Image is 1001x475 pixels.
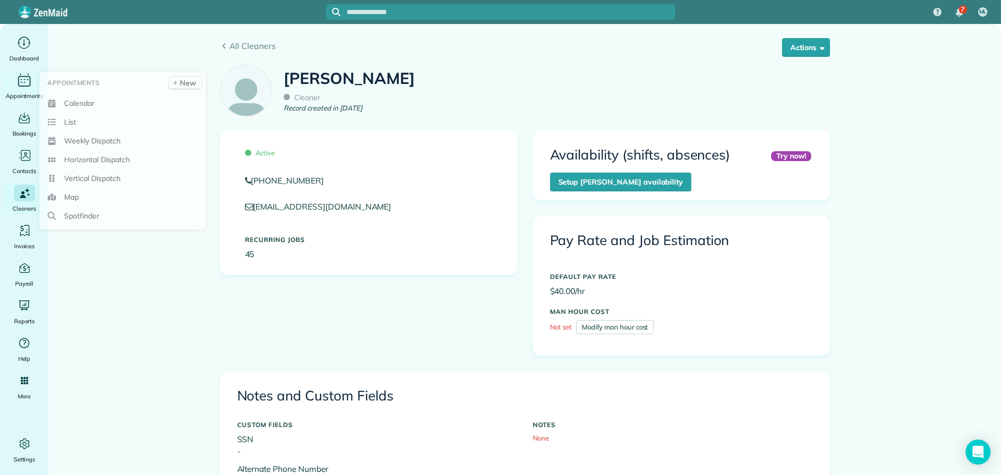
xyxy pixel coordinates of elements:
span: Spotfinder [64,211,99,221]
span: Payroll [15,278,34,289]
span: More [18,391,31,401]
span: Cleaner [284,93,320,102]
h1: [PERSON_NAME] [284,70,415,87]
a: Appointments [4,72,44,101]
svg: Focus search [332,8,340,16]
a: Cleaners [4,185,44,214]
a: [EMAIL_ADDRESS][DOMAIN_NAME] [245,201,401,212]
a: Spotfinder [43,206,202,225]
span: Calendar [64,98,94,108]
img: employee_icon-c2f8239691d896a72cdd9dc41cfb7b06f9d69bdd837a2ad469be8ff06ab05b5f.png [221,65,272,116]
span: Not set [550,323,572,331]
span: Vertical Dispatch [64,173,120,184]
p: SSN - [237,433,517,458]
a: Payroll [4,260,44,289]
div: Open Intercom Messenger [966,440,991,465]
span: Appointments [6,91,43,101]
span: Dashboard [9,53,39,64]
span: Weekly Dispatch [64,136,120,146]
span: None [533,434,550,442]
span: ML [979,8,987,16]
h5: NOTES [533,421,813,428]
a: Dashboard [4,34,44,64]
span: Settings [14,454,35,465]
div: 7 unread notifications [948,1,970,24]
a: Vertical Dispatch [43,169,202,188]
span: Bookings [13,128,36,139]
span: 7 [961,5,965,14]
a: Invoices [4,222,44,251]
span: Active [245,149,275,157]
span: Horizontal Dispatch [64,154,129,165]
a: List [43,113,202,131]
span: Appointments [47,78,100,88]
h5: MAN HOUR COST [550,308,813,315]
a: Help [4,335,44,364]
a: Setup [PERSON_NAME] availability [550,173,692,191]
span: Cleaners [13,203,36,214]
span: Help [18,354,31,364]
div: Try now! [771,151,811,161]
span: All Cleaners [229,40,830,52]
a: Settings [4,435,44,465]
span: Invoices [14,241,35,251]
a: Contacts [4,147,44,176]
h5: Recurring Jobs [245,236,492,243]
h3: Pay Rate and Job Estimation [550,233,813,248]
h3: Notes and Custom Fields [237,388,813,404]
a: Weekly Dispatch [43,131,202,150]
em: Record created in [DATE] [284,103,362,114]
a: All Cleaners [220,40,830,52]
h5: CUSTOM FIELDS [237,421,517,428]
span: Map [64,192,79,202]
a: Map [43,188,202,206]
a: New [168,76,202,90]
span: Contacts [13,166,36,176]
span: New [180,78,196,88]
h3: Availability (shifts, absences) [550,148,730,163]
p: $40.00/hr [550,285,813,297]
a: Modify man hour cost [576,320,654,335]
button: Actions [782,38,830,57]
p: 45 [245,248,492,260]
a: Horizontal Dispatch [43,150,202,169]
a: Reports [4,297,44,326]
span: List [64,117,76,127]
a: Bookings [4,109,44,139]
a: Calendar [43,94,202,113]
a: [PHONE_NUMBER] [245,175,492,187]
h5: DEFAULT PAY RATE [550,273,813,280]
span: Reports [14,316,35,326]
button: Focus search [326,8,340,16]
